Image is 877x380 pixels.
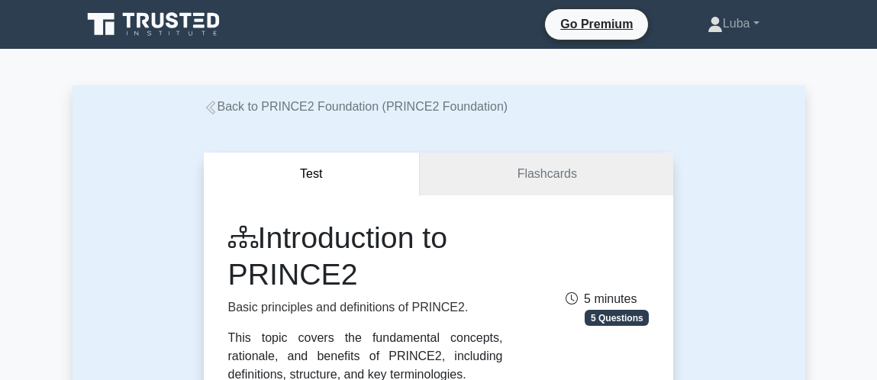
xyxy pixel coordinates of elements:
a: Go Premium [551,14,642,34]
a: Back to PRINCE2 Foundation (PRINCE2 Foundation) [204,100,508,113]
a: Flashcards [420,153,673,196]
span: 5 Questions [585,310,649,325]
button: Test [204,153,421,196]
h1: Introduction to PRINCE2 [228,220,503,291]
span: 5 minutes [566,292,637,305]
p: Basic principles and definitions of PRINCE2. [228,298,503,317]
a: Luba [671,8,796,39]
